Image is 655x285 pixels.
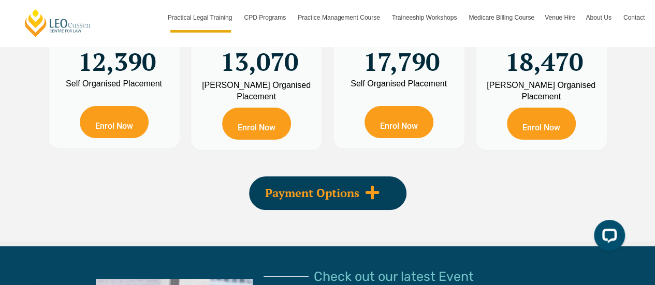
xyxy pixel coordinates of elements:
a: Venue Hire [540,3,580,33]
span: 12,390 [78,32,156,72]
a: About Us [580,3,618,33]
span: 18,470 [505,32,583,72]
a: Practice Management Course [293,3,387,33]
div: Self Organised Placement [56,80,172,88]
a: Contact [618,3,650,33]
div: Self Organised Placement [341,80,457,88]
a: Traineeship Workshops [387,3,463,33]
a: Enrol Now [222,108,291,140]
span: 17,790 [363,32,440,72]
a: Enrol Now [507,108,576,140]
span: 13,070 [221,32,298,72]
a: Practical Legal Training [163,3,239,33]
a: [PERSON_NAME] Centre for Law [23,8,92,38]
span: Check out our latest Event [314,270,474,283]
div: [PERSON_NAME] Organised Placement [199,80,314,102]
a: Enrol Now [80,106,149,138]
div: [PERSON_NAME] Organised Placement [484,80,599,102]
span: Payment Options [265,187,359,199]
a: Enrol Now [365,106,433,138]
iframe: LiveChat chat widget [586,216,629,259]
a: CPD Programs [239,3,293,33]
a: Medicare Billing Course [463,3,540,33]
